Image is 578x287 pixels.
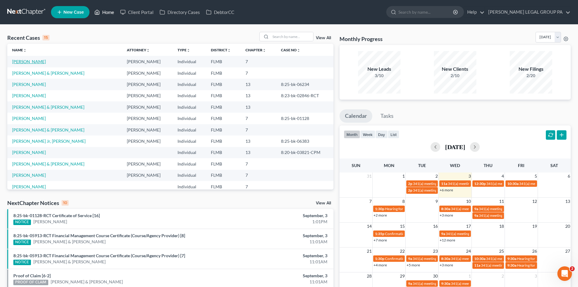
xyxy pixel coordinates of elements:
td: 13 [241,135,276,147]
a: [PERSON_NAME] [12,184,46,189]
div: 11:01AM [227,279,327,285]
span: 1 [402,173,405,180]
span: 341(a) meeting for [PERSON_NAME] [519,181,578,186]
span: 12 [532,198,538,205]
div: 2/10 [434,73,476,79]
td: 8:25-bk-06383 [276,135,333,147]
span: 9a [474,207,478,211]
span: 7 [369,198,372,205]
div: September, 3 [227,273,327,279]
div: New Clients [434,66,476,73]
span: 341(a) meeting for [PERSON_NAME] & [PERSON_NAME] [446,231,536,236]
td: FLMB [206,170,241,181]
a: Calendar [340,109,372,123]
span: 23 [432,248,438,255]
span: 9:30a [441,281,450,286]
td: 7 [241,113,276,124]
td: 8:23-bk-02846-RCT [276,90,333,101]
a: View All [316,36,331,40]
a: 8:25-bk-01128-RCT Certificate of Service [16] [13,213,100,218]
a: Help [464,7,485,18]
span: Confirmation hearing for [PERSON_NAME] & [PERSON_NAME] [385,256,486,261]
span: 26 [532,248,538,255]
span: 8:30a [441,207,450,211]
div: 1:01PM [227,219,327,225]
div: 10 [62,200,69,206]
a: View All [316,201,331,205]
td: 7 [241,158,276,169]
a: [PERSON_NAME] [12,82,46,87]
span: 31 [366,173,372,180]
td: 8:25-bk-01128 [276,113,333,124]
a: Typeunfold_more [177,48,190,52]
a: [PERSON_NAME] [12,93,46,98]
span: 341(a) meeting for [PERSON_NAME] [479,213,537,218]
a: [PERSON_NAME] & [PERSON_NAME] [12,104,84,110]
a: [PERSON_NAME] & [PERSON_NAME] [12,127,84,132]
span: 9a [408,281,412,286]
a: +6 more [440,188,453,192]
span: 20 [565,223,571,230]
a: +3 more [440,213,453,217]
a: +7 more [374,238,387,242]
i: unfold_more [146,49,150,52]
span: New Case [63,10,84,15]
td: FLMB [206,113,241,124]
td: [PERSON_NAME] [122,135,173,147]
i: unfold_more [23,49,27,52]
span: 24 [465,248,472,255]
a: [PERSON_NAME] [12,150,46,155]
span: Sat [550,163,558,168]
td: 7 [241,170,276,181]
button: month [344,130,360,138]
a: Directory Cases [157,7,203,18]
td: 13 [241,147,276,158]
span: 25 [499,248,505,255]
td: 7 [241,56,276,67]
a: Tasks [375,109,399,123]
input: Search by name... [271,32,313,41]
span: 11a [474,263,480,268]
span: 30 [432,272,438,280]
td: FLMB [206,90,241,101]
div: 15 [42,35,49,40]
span: 28 [366,272,372,280]
td: 7 [241,67,276,79]
td: [PERSON_NAME] [122,101,173,113]
a: +12 more [440,238,455,242]
span: 341(a) meeting for [PERSON_NAME] [486,256,545,261]
span: 5 [534,173,538,180]
i: unfold_more [297,49,300,52]
span: 1:35p [375,231,384,236]
span: 6 [567,173,571,180]
span: 341(a) meeting for [PERSON_NAME] & [PERSON_NAME] [413,188,504,193]
span: Fri [518,163,524,168]
h2: [DATE] [445,144,465,150]
span: 8 [402,198,405,205]
span: 1:30p [375,256,384,261]
a: Home [91,7,117,18]
span: 341(a) meeting for [PERSON_NAME] [413,281,471,286]
td: 13 [241,101,276,113]
td: Individual [173,90,206,101]
td: FLMB [206,101,241,113]
a: [PERSON_NAME] & [PERSON_NAME] [33,259,106,265]
span: 341(a) meeting for [PERSON_NAME] [481,263,539,268]
div: NOTICE [13,220,31,225]
a: +5 more [407,263,420,267]
td: [PERSON_NAME] [122,79,173,90]
span: 4 [501,173,505,180]
iframe: Intercom live chat [557,266,572,281]
a: 8:25-bk-05913-RCT Financial Management Course Certificate (Course/Agency Provider) [8] [13,233,185,238]
td: Individual [173,113,206,124]
span: 2p [408,181,412,186]
td: 8:25-bk-06234 [276,79,333,90]
span: 3 [534,272,538,280]
td: FLMB [206,67,241,79]
td: Individual [173,170,206,181]
div: NextChapter Notices [7,199,69,207]
td: Individual [173,79,206,90]
span: 22 [399,248,405,255]
td: 13 [241,90,276,101]
a: [PERSON_NAME] [12,59,46,64]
